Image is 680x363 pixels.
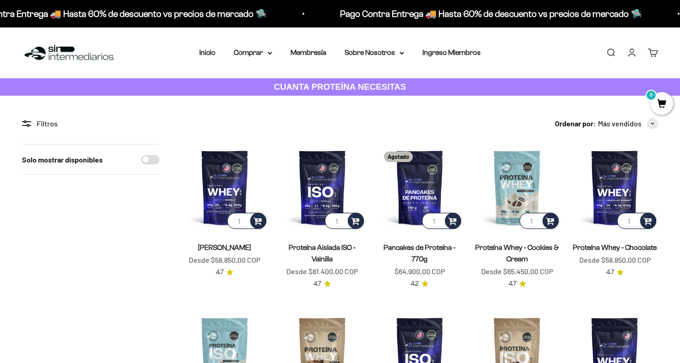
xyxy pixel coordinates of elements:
[411,279,428,289] a: 4.24.2 de 5.0 estrellas
[598,118,642,130] span: Más vendidos
[216,267,224,277] span: 4.7
[579,254,651,266] sale-price: Desde $58.850,00 COP
[606,267,624,277] a: 4.74.7 de 5.0 estrellas
[411,279,419,289] span: 4.2
[313,279,321,289] span: 4.7
[22,154,103,166] label: Solo mostrar disponibles
[22,118,159,130] div: Filtros
[509,279,516,289] span: 4.7
[313,279,331,289] a: 4.74.7 de 5.0 estrellas
[481,265,553,277] sale-price: Desde $65.450,00 COP
[198,244,251,251] a: [PERSON_NAME]
[509,279,526,289] a: 4.74.7 de 5.0 estrellas
[573,244,657,251] a: Proteína Whey - Chocolate
[646,90,657,101] mark: 0
[384,244,455,263] a: Pancakes de Proteína - 770g
[606,267,614,277] span: 4.7
[286,265,358,277] sale-price: Desde $81.400,00 COP
[555,118,596,130] span: Ordenar por:
[234,47,272,59] summary: Comprar
[395,265,445,277] sale-price: $64.900,00 COP
[422,49,481,56] a: Ingreso Miembros
[289,244,356,263] a: Proteína Aislada ISO - Vainilla
[321,6,623,21] p: Pago Contra Entrega 🚚 Hasta 60% de descuento vs precios de mercado 🛸
[274,82,406,92] strong: CUANTA PROTEÍNA NECESITAS
[650,99,673,109] a: 0
[475,244,559,263] a: Proteína Whey - Cookies & Cream
[291,49,326,56] a: Membresía
[189,254,260,266] sale-price: Desde $58.850,00 COP
[199,49,215,56] a: Inicio
[216,267,233,277] a: 4.74.7 de 5.0 estrellas
[345,47,404,59] summary: Sobre Nosotros
[598,118,658,130] button: Más vendidos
